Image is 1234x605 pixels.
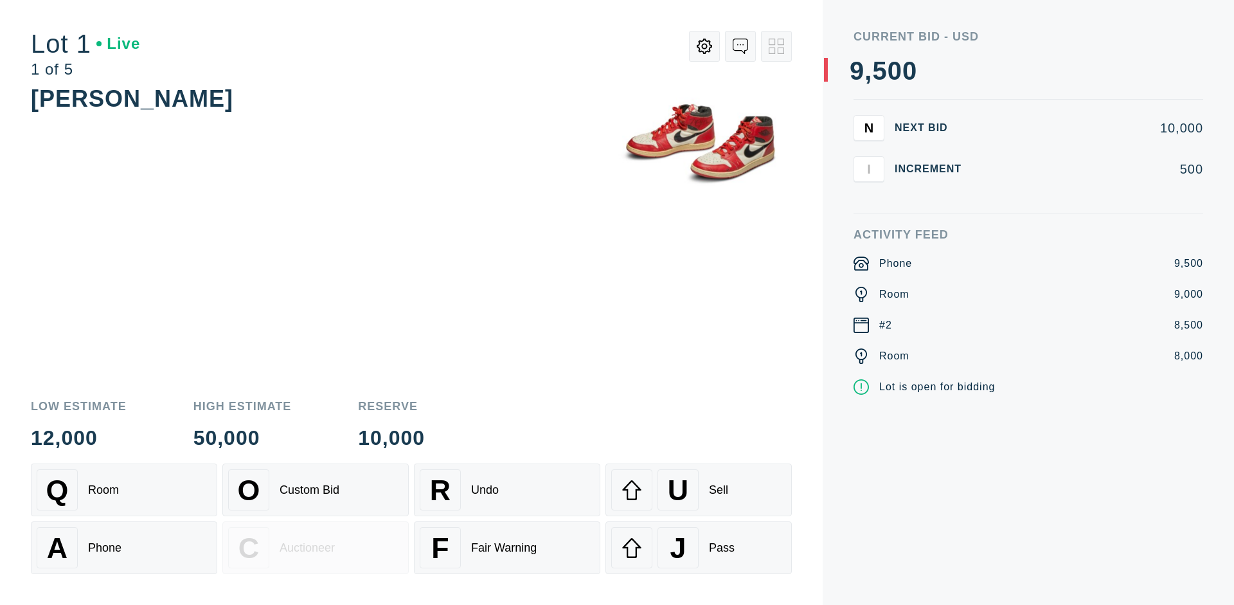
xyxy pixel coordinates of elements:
div: 50,000 [193,428,292,448]
button: QRoom [31,464,217,516]
span: J [670,532,686,564]
div: 5 [872,58,887,84]
button: APhone [31,521,217,574]
button: I [854,156,884,182]
div: Fair Warning [471,541,537,555]
span: A [47,532,67,564]
div: Undo [471,483,499,497]
div: 500 [982,163,1203,176]
div: Next Bid [895,123,972,133]
button: USell [605,464,792,516]
div: 10,000 [358,428,425,448]
div: 8,500 [1174,318,1203,333]
div: 8,000 [1174,348,1203,364]
span: N [864,120,873,135]
div: 12,000 [31,428,127,448]
div: Pass [709,541,735,555]
div: Auctioneer [280,541,335,555]
button: N [854,115,884,141]
div: Current Bid - USD [854,31,1203,42]
div: Room [879,287,909,302]
div: Room [879,348,909,364]
div: 9 [850,58,864,84]
div: 0 [902,58,917,84]
div: Reserve [358,401,425,412]
div: Lot is open for bidding [879,379,995,395]
div: [PERSON_NAME] [31,86,233,112]
div: Live [96,36,140,51]
button: FFair Warning [414,521,600,574]
div: High Estimate [193,401,292,412]
div: Custom Bid [280,483,339,497]
button: OCustom Bid [222,464,409,516]
button: RUndo [414,464,600,516]
button: CAuctioneer [222,521,409,574]
div: #2 [879,318,892,333]
div: Sell [709,483,728,497]
div: Phone [88,541,121,555]
div: 1 of 5 [31,62,140,77]
span: C [238,532,259,564]
div: Phone [879,256,912,271]
span: Q [46,474,69,507]
div: Activity Feed [854,229,1203,240]
div: 10,000 [982,122,1203,134]
div: , [864,58,872,315]
div: 9,500 [1174,256,1203,271]
div: 0 [888,58,902,84]
span: O [238,474,260,507]
div: 9,000 [1174,287,1203,302]
span: U [668,474,688,507]
button: JPass [605,521,792,574]
div: Lot 1 [31,31,140,57]
div: Room [88,483,119,497]
span: I [867,161,871,176]
span: R [430,474,451,507]
div: Increment [895,164,972,174]
span: F [431,532,449,564]
div: Low Estimate [31,401,127,412]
